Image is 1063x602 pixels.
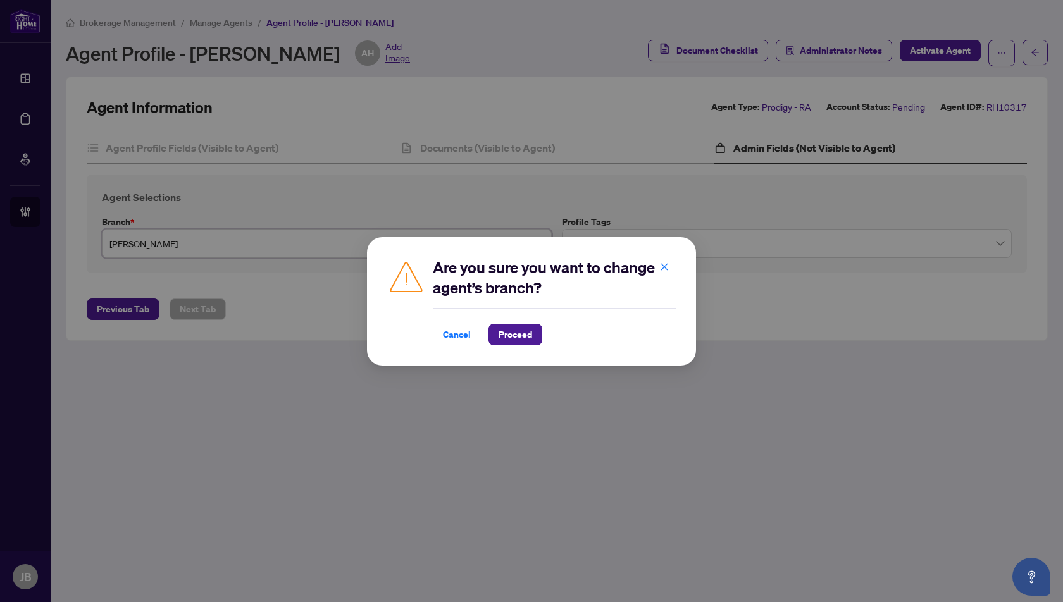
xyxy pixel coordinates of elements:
button: Open asap [1012,558,1050,596]
span: Proceed [499,324,532,345]
span: close [660,262,669,271]
h2: Are you sure you want to change agent’s branch? [433,257,676,298]
button: Proceed [488,324,542,345]
span: Cancel [443,324,471,345]
img: Caution Img [387,257,425,295]
button: Cancel [433,324,481,345]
